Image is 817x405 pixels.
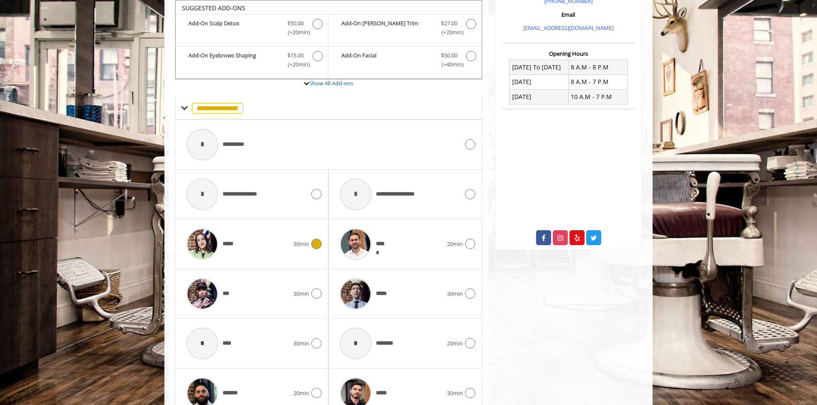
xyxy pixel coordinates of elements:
[182,4,245,12] b: SUGGESTED ADD-ONS
[510,75,569,89] td: [DATE]
[293,240,309,249] span: 30min
[523,24,614,32] a: [EMAIL_ADDRESS][DOMAIN_NAME]
[180,19,324,39] label: Add-On Scalp Detox
[441,19,457,28] span: $27.00
[188,51,279,69] b: Add-On Eyebrows Shaping
[293,389,309,398] span: 20min
[568,90,627,104] td: 10 A.M - 7 P.M
[441,51,457,60] span: $50.00
[287,51,304,60] span: $15.00
[505,12,632,18] h3: Email
[333,51,477,71] label: Add-On Facial
[283,28,308,37] span: (+20min )
[283,60,308,69] span: (+20min )
[510,60,569,75] td: [DATE] To [DATE]
[510,90,569,104] td: [DATE]
[341,51,432,69] b: Add-On Facial
[436,60,462,69] span: (+40min )
[293,339,309,348] span: 30min
[503,51,634,57] h3: Opening Hours
[447,339,463,348] span: 20min
[436,28,462,37] span: (+20min )
[287,19,304,28] span: $50.00
[188,19,279,37] b: Add-On Scalp Detox
[293,289,309,298] span: 30min
[309,79,353,87] a: Show All Add-ons
[180,51,324,71] label: Add-On Eyebrows Shaping
[568,60,627,75] td: 8 A.M - 8 P.M
[333,19,477,39] label: Add-On Beard Trim
[447,389,463,398] span: 30min
[341,19,432,37] b: Add-On [PERSON_NAME] Trim
[447,289,463,298] span: 30min
[447,240,463,249] span: 20min
[568,75,627,89] td: 8 A.M - 7 P.M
